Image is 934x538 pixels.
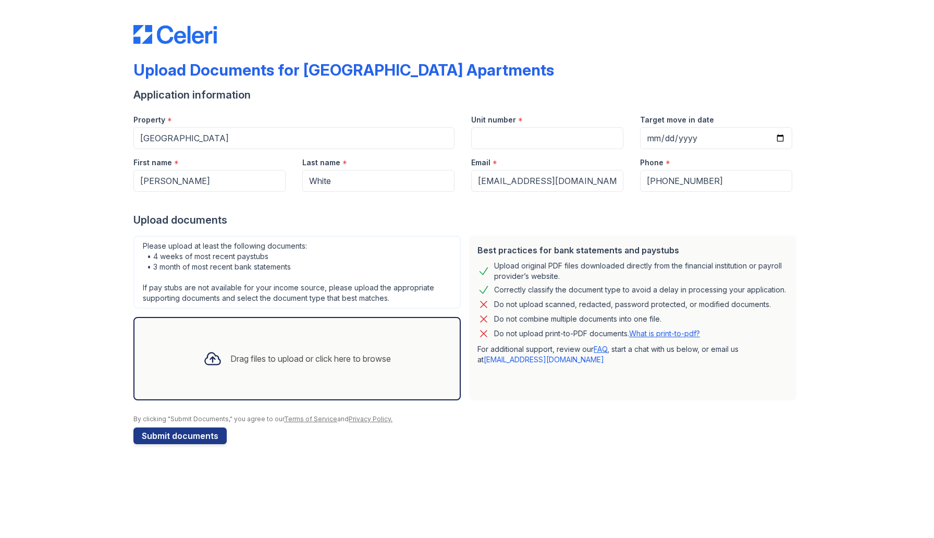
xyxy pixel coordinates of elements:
label: Phone [640,157,663,168]
label: First name [133,157,172,168]
div: Do not combine multiple documents into one file. [494,313,661,325]
label: Property [133,115,165,125]
button: Submit documents [133,427,227,444]
label: Last name [302,157,340,168]
div: Drag files to upload or click here to browse [230,352,391,365]
a: What is print-to-pdf? [629,329,700,338]
div: Best practices for bank statements and paystubs [477,244,788,256]
a: Terms of Service [284,415,337,423]
p: Do not upload print-to-PDF documents. [494,328,700,339]
a: [EMAIL_ADDRESS][DOMAIN_NAME] [484,355,604,364]
div: Upload original PDF files downloaded directly from the financial institution or payroll provider’... [494,261,788,282]
div: Do not upload scanned, redacted, password protected, or modified documents. [494,298,771,311]
div: By clicking "Submit Documents," you agree to our and [133,415,801,423]
div: Upload documents [133,213,801,227]
a: FAQ [594,345,607,353]
label: Target move in date [640,115,714,125]
label: Unit number [471,115,516,125]
a: Privacy Policy. [349,415,392,423]
p: For additional support, review our , start a chat with us below, or email us at [477,344,788,365]
label: Email [471,157,490,168]
div: Application information [133,88,801,102]
div: Correctly classify the document type to avoid a delay in processing your application. [494,284,786,296]
div: Upload Documents for [GEOGRAPHIC_DATA] Apartments [133,60,554,79]
img: CE_Logo_Blue-a8612792a0a2168367f1c8372b55b34899dd931a85d93a1a3d3e32e68fde9ad4.png [133,25,217,44]
div: Please upload at least the following documents: • 4 weeks of most recent paystubs • 3 month of mo... [133,236,461,309]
